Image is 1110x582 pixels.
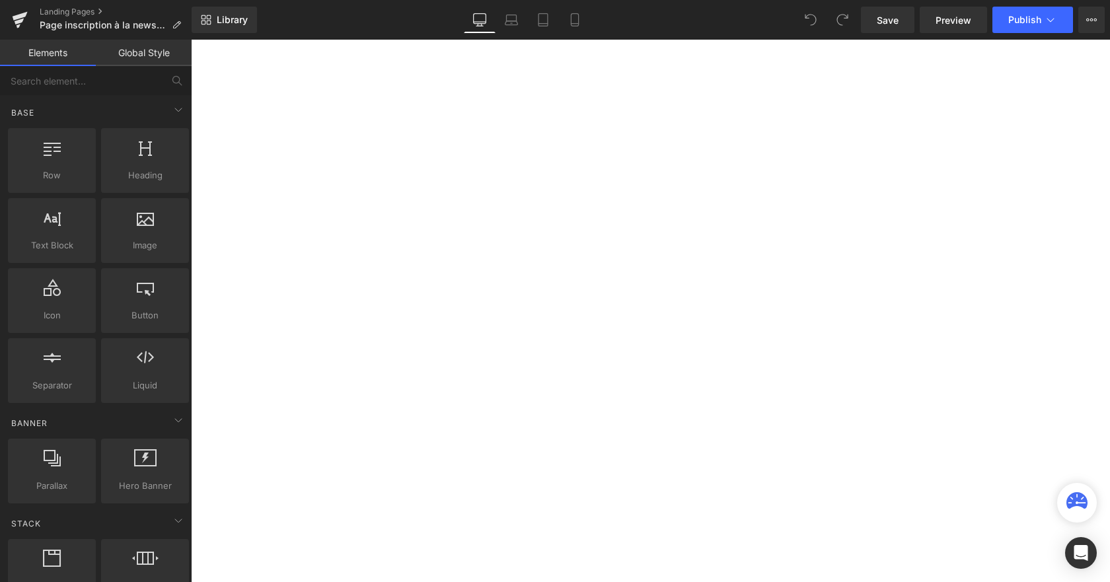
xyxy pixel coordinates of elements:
[829,7,856,33] button: Redo
[12,479,92,493] span: Parallax
[12,309,92,322] span: Icon
[96,40,192,66] a: Global Style
[10,517,42,530] span: Stack
[12,168,92,182] span: Row
[920,7,987,33] a: Preview
[10,106,36,119] span: Base
[992,7,1073,33] button: Publish
[217,14,248,26] span: Library
[105,309,185,322] span: Button
[192,7,257,33] a: New Library
[1078,7,1105,33] button: More
[40,20,166,30] span: Page inscription à la newsletter
[12,238,92,252] span: Text Block
[1008,15,1041,25] span: Publish
[40,7,192,17] a: Landing Pages
[936,13,971,27] span: Preview
[877,13,899,27] span: Save
[464,7,496,33] a: Desktop
[559,7,591,33] a: Mobile
[105,479,185,493] span: Hero Banner
[797,7,824,33] button: Undo
[12,379,92,392] span: Separator
[10,417,49,429] span: Banner
[1065,537,1097,569] div: Open Intercom Messenger
[105,238,185,252] span: Image
[527,7,559,33] a: Tablet
[105,168,185,182] span: Heading
[105,379,185,392] span: Liquid
[496,7,527,33] a: Laptop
